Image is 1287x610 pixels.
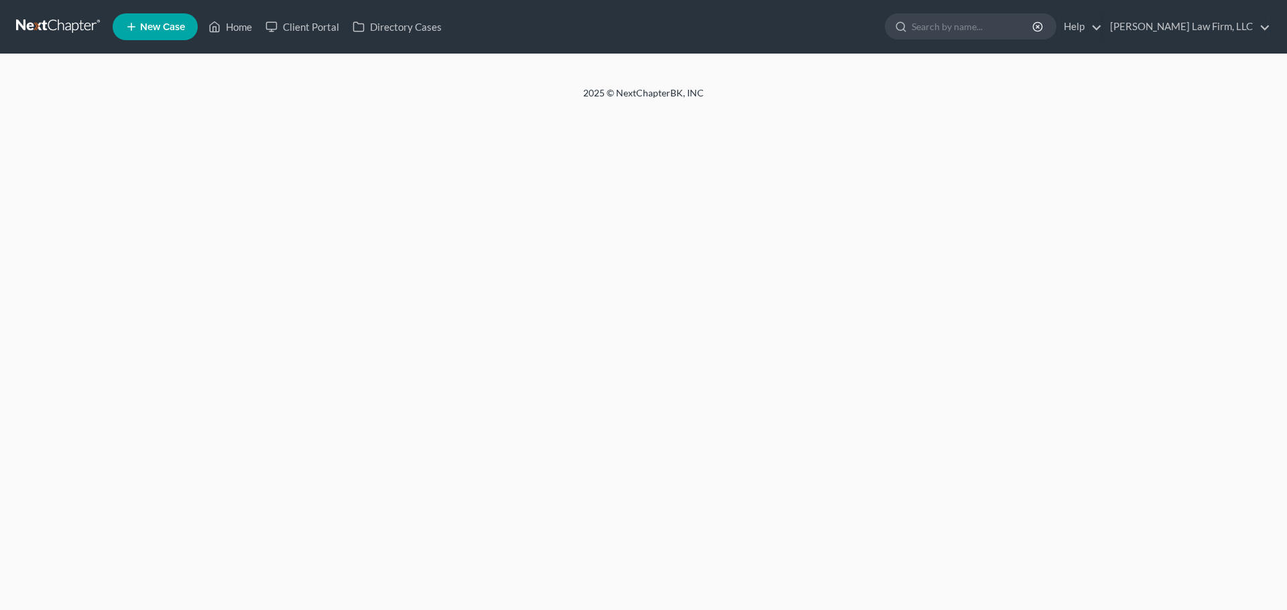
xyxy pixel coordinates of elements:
input: Search by name... [912,14,1034,39]
a: [PERSON_NAME] Law Firm, LLC [1103,15,1270,39]
span: New Case [140,22,185,32]
div: 2025 © NextChapterBK, INC [261,86,1026,110]
a: Client Portal [259,15,346,39]
a: Home [202,15,259,39]
a: Directory Cases [346,15,448,39]
a: Help [1057,15,1102,39]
